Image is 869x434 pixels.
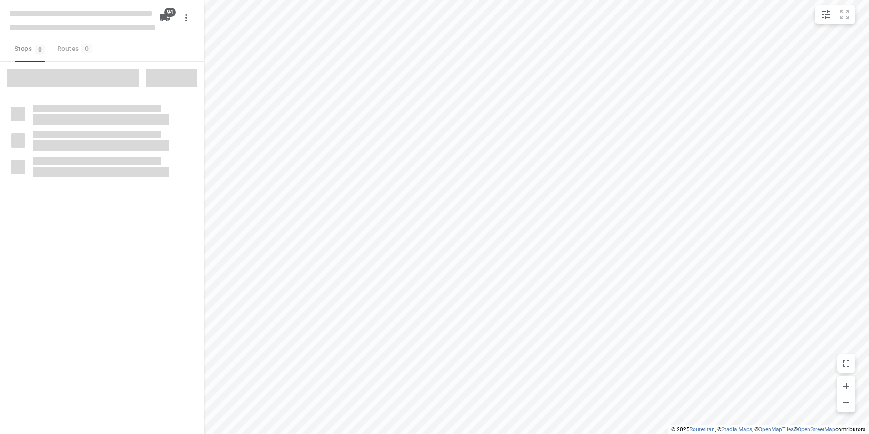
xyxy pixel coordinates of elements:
div: small contained button group [815,5,855,24]
a: OpenStreetMap [798,426,835,433]
a: Stadia Maps [721,426,752,433]
a: Routetitan [689,426,715,433]
a: OpenMapTiles [759,426,794,433]
button: Map settings [817,5,835,24]
li: © 2025 , © , © © contributors [671,426,865,433]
